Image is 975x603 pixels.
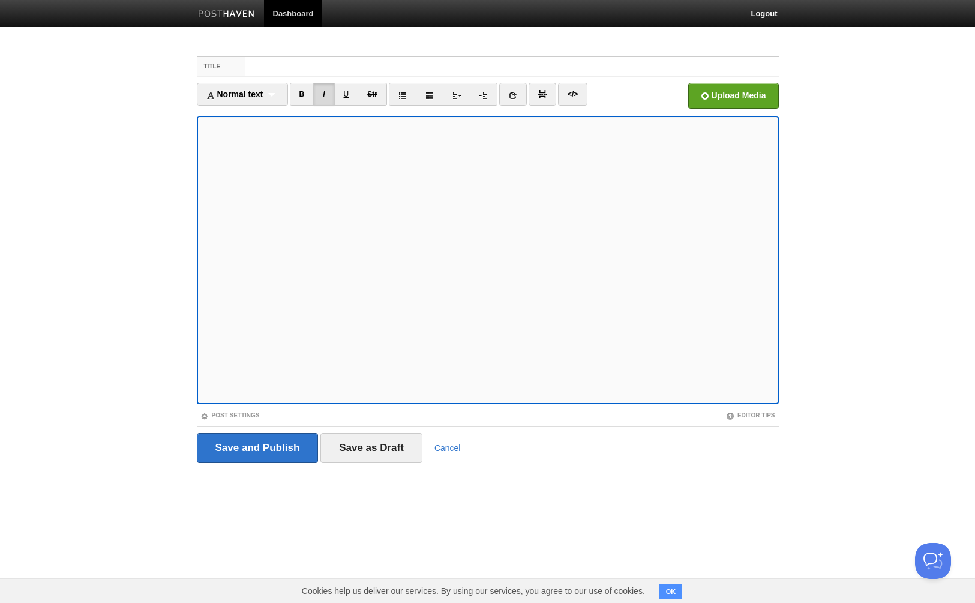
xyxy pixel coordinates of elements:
[915,543,951,579] iframe: Help Scout Beacon - Open
[197,57,245,76] label: Title
[659,584,683,599] button: OK
[313,83,334,106] a: I
[197,433,319,463] input: Save and Publish
[290,83,314,106] a: B
[558,83,587,106] a: </>
[367,90,377,98] del: Str
[726,412,775,419] a: Editor Tips
[434,443,461,453] a: Cancel
[320,433,422,463] input: Save as Draft
[538,90,547,98] img: pagebreak-icon.png
[200,412,260,419] a: Post Settings
[198,10,255,19] img: Posthaven-bar
[290,579,657,603] span: Cookies help us deliver our services. By using our services, you agree to our use of cookies.
[358,83,387,106] a: Str
[206,89,263,99] span: Normal text
[334,83,359,106] a: U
